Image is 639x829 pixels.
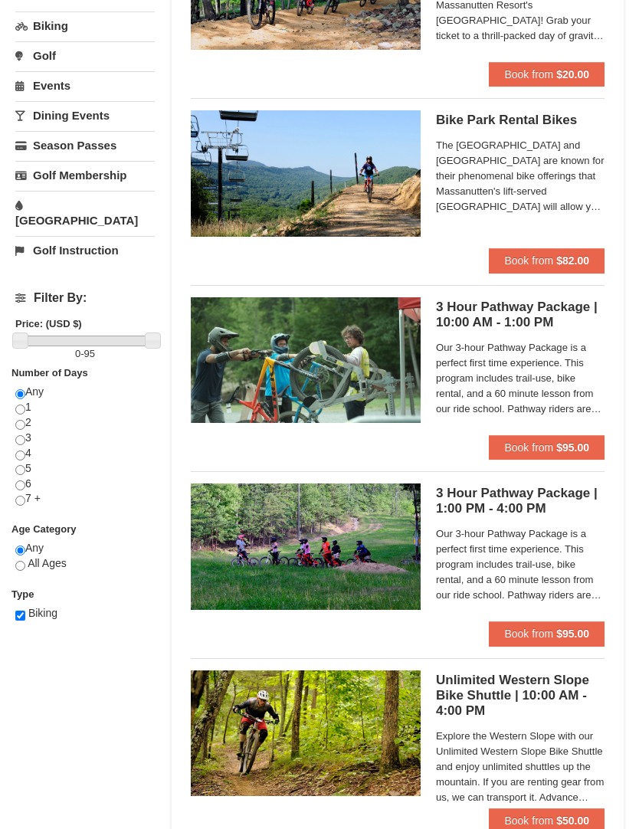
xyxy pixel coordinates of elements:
span: Book from [504,254,553,267]
img: 6619923-41-e7b00406.jpg [191,297,421,423]
label: - [15,346,155,362]
span: The [GEOGRAPHIC_DATA] and [GEOGRAPHIC_DATA] are known for their phenomenal bike offerings that Ma... [436,138,605,215]
span: Book from [504,627,553,640]
span: Book from [504,441,553,454]
strong: Number of Days [11,367,88,378]
button: Book from $95.00 [489,435,605,460]
span: Biking [28,607,57,619]
img: 6619923-43-a0aa2a2a.jpg [191,483,421,609]
strong: $82.00 [556,254,589,267]
strong: Age Category [11,523,77,535]
span: 95 [84,348,95,359]
strong: $50.00 [556,814,589,827]
img: 6619923-18-e7349e5b.jpg [191,670,421,796]
a: Golf [15,41,155,70]
h4: Filter By: [15,291,155,305]
h5: 3 Hour Pathway Package | 10:00 AM - 1:00 PM [436,300,605,330]
strong: $20.00 [556,68,589,80]
div: Any 1 2 3 4 5 6 7 + [15,385,155,522]
a: Season Passes [15,131,155,159]
span: Book from [504,814,553,827]
h5: Bike Park Rental Bikes [436,113,605,128]
a: Biking [15,11,155,40]
h5: 3 Hour Pathway Package | 1:00 PM - 4:00 PM [436,486,605,516]
a: Golf Membership [15,161,155,189]
button: Book from $95.00 [489,621,605,646]
a: Golf Instruction [15,236,155,264]
span: All Ages [28,557,67,569]
span: Our 3-hour Pathway Package is a perfect first time experience. This program includes trail-use, b... [436,526,605,603]
strong: $95.00 [556,441,589,454]
span: 0 [75,348,80,359]
div: Any [15,541,155,587]
span: Explore the Western Slope with our Unlimited Western Slope Bike Shuttle and enjoy unlimited shutt... [436,729,605,805]
img: 6619923-15-103d8a09.jpg [191,110,421,236]
a: Events [15,71,155,100]
a: Dining Events [15,101,155,129]
strong: Price: (USD $) [15,318,82,329]
span: Our 3-hour Pathway Package is a perfect first time experience. This program includes trail-use, b... [436,340,605,417]
a: [GEOGRAPHIC_DATA] [15,191,155,234]
button: Book from $82.00 [489,248,605,273]
span: Book from [504,68,553,80]
strong: $95.00 [556,627,589,640]
button: Book from $20.00 [489,62,605,87]
h5: Unlimited Western Slope Bike Shuttle | 10:00 AM - 4:00 PM [436,673,605,719]
strong: Type [11,588,34,600]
